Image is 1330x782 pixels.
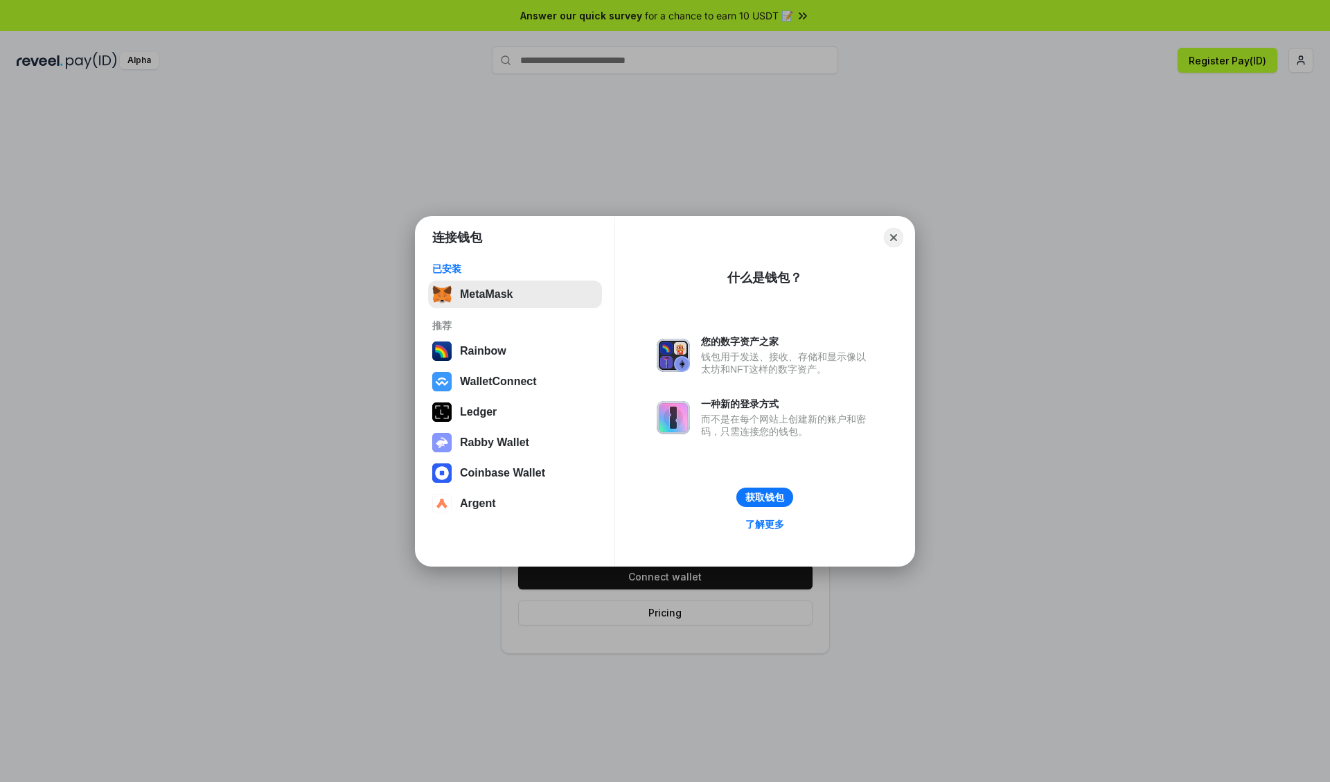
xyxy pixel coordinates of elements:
[432,402,452,422] img: svg+xml,%3Csvg%20xmlns%3D%22http%3A%2F%2Fwww.w3.org%2F2000%2Fsvg%22%20width%3D%2228%22%20height%3...
[460,436,529,449] div: Rabby Wallet
[460,345,506,357] div: Rainbow
[428,337,602,365] button: Rainbow
[428,398,602,426] button: Ledger
[428,490,602,517] button: Argent
[701,398,873,410] div: 一种新的登录方式
[428,281,602,308] button: MetaMask
[432,263,598,275] div: 已安装
[428,429,602,456] button: Rabby Wallet
[432,319,598,332] div: 推荐
[428,368,602,396] button: WalletConnect
[432,433,452,452] img: svg+xml,%3Csvg%20xmlns%3D%22http%3A%2F%2Fwww.w3.org%2F2000%2Fsvg%22%20fill%3D%22none%22%20viewBox...
[432,285,452,304] img: svg+xml,%3Csvg%20fill%3D%22none%22%20height%3D%2233%22%20viewBox%3D%220%200%2035%2033%22%20width%...
[745,518,784,531] div: 了解更多
[701,413,873,438] div: 而不是在每个网站上创建新的账户和密码，只需连接您的钱包。
[460,497,496,510] div: Argent
[727,269,802,286] div: 什么是钱包？
[460,375,537,388] div: WalletConnect
[884,228,903,247] button: Close
[737,515,792,533] a: 了解更多
[701,335,873,348] div: 您的数字资产之家
[460,406,497,418] div: Ledger
[432,341,452,361] img: svg+xml,%3Csvg%20width%3D%22120%22%20height%3D%22120%22%20viewBox%3D%220%200%20120%20120%22%20fil...
[736,488,793,507] button: 获取钱包
[657,339,690,372] img: svg+xml,%3Csvg%20xmlns%3D%22http%3A%2F%2Fwww.w3.org%2F2000%2Fsvg%22%20fill%3D%22none%22%20viewBox...
[657,401,690,434] img: svg+xml,%3Csvg%20xmlns%3D%22http%3A%2F%2Fwww.w3.org%2F2000%2Fsvg%22%20fill%3D%22none%22%20viewBox...
[428,459,602,487] button: Coinbase Wallet
[432,494,452,513] img: svg+xml,%3Csvg%20width%3D%2228%22%20height%3D%2228%22%20viewBox%3D%220%200%2028%2028%22%20fill%3D...
[432,372,452,391] img: svg+xml,%3Csvg%20width%3D%2228%22%20height%3D%2228%22%20viewBox%3D%220%200%2028%2028%22%20fill%3D...
[432,463,452,483] img: svg+xml,%3Csvg%20width%3D%2228%22%20height%3D%2228%22%20viewBox%3D%220%200%2028%2028%22%20fill%3D...
[701,350,873,375] div: 钱包用于发送、接收、存储和显示像以太坊和NFT这样的数字资产。
[745,491,784,504] div: 获取钱包
[460,467,545,479] div: Coinbase Wallet
[432,229,482,246] h1: 连接钱包
[460,288,513,301] div: MetaMask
